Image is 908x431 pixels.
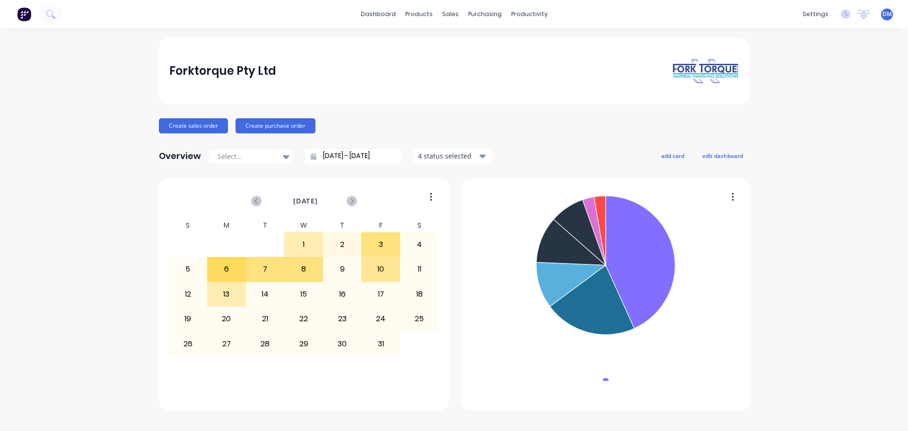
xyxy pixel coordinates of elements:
[798,7,833,21] div: settings
[169,257,207,281] div: 5
[169,307,207,331] div: 19
[293,196,318,206] span: [DATE]
[401,282,438,306] div: 18
[672,58,739,84] img: Forktorque Pty Ltd
[323,257,361,281] div: 9
[159,118,228,133] button: Create sales order
[246,332,284,355] div: 28
[207,219,246,232] div: M
[323,233,361,256] div: 2
[236,118,315,133] button: Create purchase order
[169,62,276,80] div: Forktorque Pty Ltd
[246,219,285,232] div: T
[506,7,552,21] div: productivity
[401,7,437,21] div: products
[246,257,284,281] div: 7
[418,151,478,161] div: 4 status selected
[208,307,245,331] div: 20
[246,282,284,306] div: 14
[362,282,400,306] div: 17
[285,233,323,256] div: 1
[362,233,400,256] div: 3
[696,150,749,162] button: edit dashboard
[284,219,323,232] div: W
[17,7,31,21] img: Factory
[400,219,439,232] div: S
[437,7,463,21] div: sales
[323,219,362,232] div: T
[362,332,400,355] div: 31
[401,257,438,281] div: 11
[208,257,245,281] div: 6
[463,7,506,21] div: purchasing
[362,307,400,331] div: 24
[169,282,207,306] div: 12
[323,307,361,331] div: 23
[246,307,284,331] div: 21
[356,7,401,21] a: dashboard
[169,219,208,232] div: S
[169,332,207,355] div: 26
[323,282,361,306] div: 16
[361,219,400,232] div: F
[401,233,438,256] div: 4
[323,332,361,355] div: 30
[285,282,323,306] div: 15
[285,332,323,355] div: 29
[208,332,245,355] div: 27
[285,257,323,281] div: 8
[285,307,323,331] div: 22
[159,147,201,166] div: Overview
[401,307,438,331] div: 25
[655,150,690,162] button: add card
[413,149,493,163] button: 4 status selected
[882,10,892,18] span: DM
[362,257,400,281] div: 10
[208,282,245,306] div: 13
